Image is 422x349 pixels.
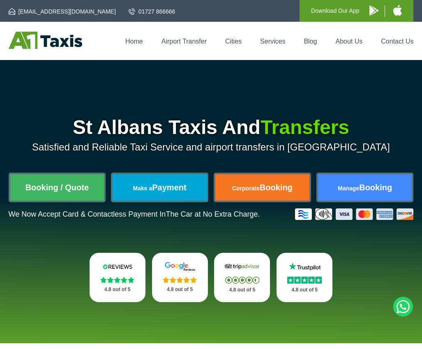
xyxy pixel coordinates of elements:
[125,38,143,45] a: Home
[9,7,116,16] a: [EMAIL_ADDRESS][DOMAIN_NAME]
[261,116,349,138] span: Transfers
[9,118,414,137] h1: St Albans Taxis And
[225,277,259,284] img: Stars
[161,284,199,295] p: 4.8 out of 5
[90,253,145,302] a: Reviews.io Stars 4.8 out of 5
[393,5,402,16] img: A1 Taxis iPhone App
[286,285,323,295] p: 4.8 out of 5
[287,277,322,284] img: Stars
[161,262,199,271] img: Google
[100,277,134,283] img: Stars
[166,210,260,218] span: The Car at No Extra Charge.
[10,174,104,201] a: Booking / Quote
[338,185,359,192] span: Manage
[223,285,261,295] p: 4.8 out of 5
[9,32,82,49] img: A1 Taxis St Albans LTD
[129,7,175,16] a: 01727 866666
[335,38,362,45] a: About Us
[133,185,152,192] span: Make a
[232,185,260,192] span: Corporate
[99,284,136,295] p: 4.8 out of 5
[304,38,317,45] a: Blog
[225,38,242,45] a: Cities
[9,141,414,153] p: Satisfied and Reliable Taxi Service and airport transfers in [GEOGRAPHIC_DATA]
[295,208,413,220] img: Credit And Debit Cards
[286,262,323,271] img: Trustpilot
[318,174,412,201] a: ManageBooking
[223,262,261,271] img: Tripadvisor
[113,174,207,201] a: Make aPayment
[214,253,270,302] a: Tripadvisor Stars 4.8 out of 5
[99,262,136,271] img: Reviews.io
[215,174,309,201] a: CorporateBooking
[311,6,360,16] p: Download Our App
[381,38,413,45] a: Contact Us
[9,210,260,219] p: We Now Accept Card & Contactless Payment In
[152,253,208,302] a: Google Stars 4.8 out of 5
[260,38,285,45] a: Services
[277,253,332,302] a: Trustpilot Stars 4.8 out of 5
[369,5,378,16] img: A1 Taxis Android App
[163,277,197,283] img: Stars
[161,38,207,45] a: Airport Transfer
